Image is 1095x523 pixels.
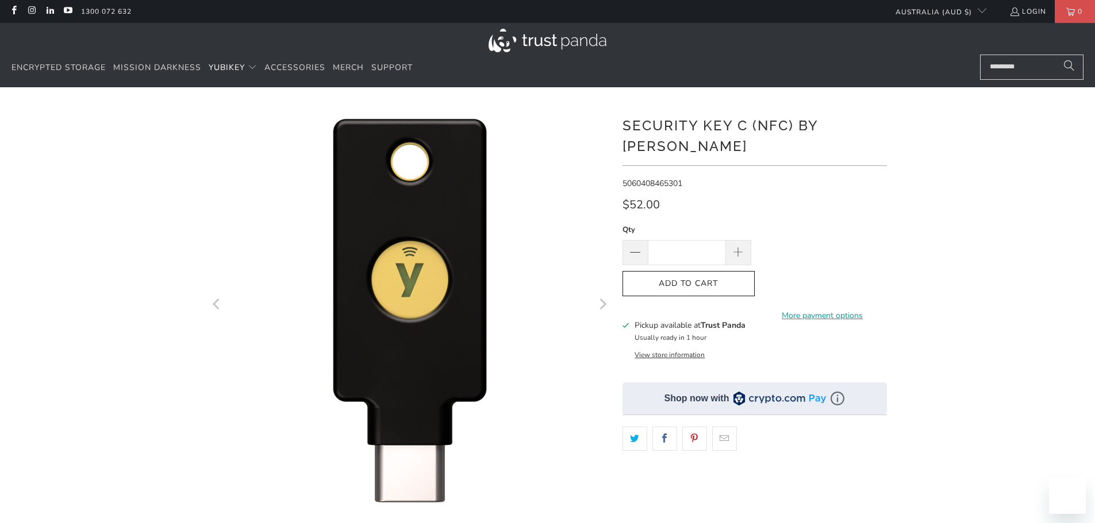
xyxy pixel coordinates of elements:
[758,309,887,322] a: More payment options
[623,113,887,157] h1: Security Key C (NFC) by [PERSON_NAME]
[113,62,201,73] span: Mission Darkness
[9,7,18,16] a: Trust Panda Australia on Facebook
[333,55,364,82] a: Merch
[664,392,729,405] div: Shop now with
[682,427,707,451] a: Share this on Pinterest
[489,29,606,52] img: Trust Panda Australia
[635,350,705,359] button: View store information
[113,55,201,82] a: Mission Darkness
[45,7,55,16] a: Trust Panda Australia on LinkedIn
[209,55,257,82] summary: YubiKey
[209,62,245,73] span: YubiKey
[371,62,413,73] span: Support
[980,55,1084,80] input: Search...
[11,55,106,82] a: Encrypted Storage
[635,279,743,289] span: Add to Cart
[26,7,36,16] a: Trust Panda Australia on Instagram
[635,333,706,342] small: Usually ready in 1 hour
[1055,55,1084,80] button: Search
[264,55,325,82] a: Accessories
[623,178,682,189] span: 5060408465301
[623,427,647,451] a: Share this on Twitter
[11,55,413,82] nav: Translation missing: en.navigation.header.main_nav
[209,104,611,506] a: Security Key C (NFC) by Yubico - Trust Panda
[701,320,746,331] b: Trust Panda
[623,197,660,212] span: $52.00
[1049,477,1086,514] iframe: Button to launch messaging window
[63,7,72,16] a: Trust Panda Australia on YouTube
[623,271,755,297] button: Add to Cart
[371,55,413,82] a: Support
[11,62,106,73] span: Encrypted Storage
[1009,5,1046,18] a: Login
[635,319,746,331] h3: Pickup available at
[712,427,737,451] a: Email this to a friend
[623,223,751,236] label: Qty
[208,104,226,506] button: Previous
[333,62,364,73] span: Merch
[652,427,677,451] a: Share this on Facebook
[81,5,132,18] a: 1300 072 632
[593,104,612,506] button: Next
[264,62,325,73] span: Accessories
